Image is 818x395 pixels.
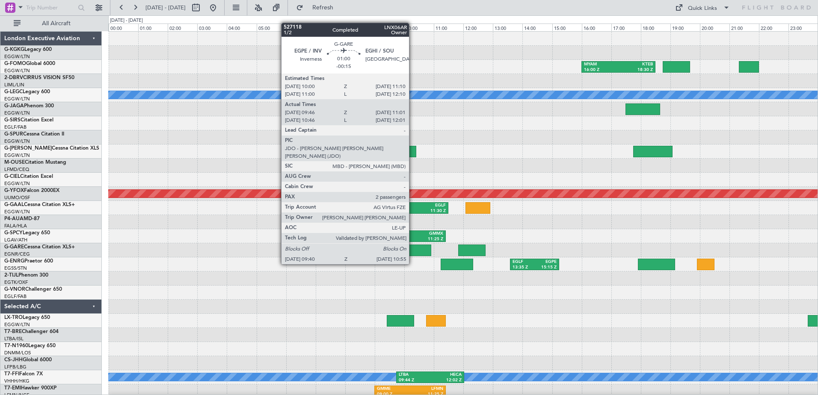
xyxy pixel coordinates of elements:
[145,4,186,12] span: [DATE] - [DATE]
[641,24,670,31] div: 18:00
[4,230,23,236] span: G-SPCY
[4,245,75,250] a: G-GARECessna Citation XLS+
[4,82,24,88] a: LIML/LIN
[305,5,341,11] span: Refresh
[4,47,24,52] span: G-KGKG
[4,61,26,66] span: G-FOMO
[4,96,30,102] a: EGGW/LTN
[4,188,59,193] a: G-YFOXFalcon 2000EX
[197,24,227,31] div: 03:00
[4,245,24,250] span: G-GARE
[4,188,24,193] span: G-YFOX
[729,24,759,31] div: 21:00
[4,47,52,52] a: G-KGKGLegacy 600
[4,118,21,123] span: G-SIRS
[402,231,444,237] div: GMMX
[434,24,463,31] div: 11:00
[4,336,24,342] a: LTBA/ISL
[138,24,168,31] div: 01:00
[4,315,23,320] span: LX-TRO
[4,251,30,257] a: EGNR/CEG
[611,24,641,31] div: 17:00
[759,24,788,31] div: 22:00
[4,364,27,370] a: LFPB/LBG
[416,208,446,214] div: 11:30 Z
[4,124,27,130] a: EGLF/FAB
[671,1,734,15] button: Quick Links
[308,208,333,214] div: 06:40 Z
[4,343,28,348] span: T7-N1960
[316,24,345,31] div: 07:00
[513,265,535,271] div: 13:35 Z
[4,216,40,221] a: P4-AUAMD-87
[582,24,611,31] div: 16:00
[4,110,30,116] a: EGGW/LTN
[4,259,53,264] a: G-ENRGPraetor 600
[387,203,416,209] div: LIMJ
[584,62,619,68] div: MYAM
[788,24,818,31] div: 23:00
[4,350,31,356] a: DNMM/LOS
[4,321,30,328] a: EGGW/LTN
[109,24,138,31] div: 00:00
[227,24,256,31] div: 04:00
[4,273,18,278] span: 2-TIJL
[4,152,30,159] a: EGGW/LTN
[534,259,557,265] div: EGPE
[670,24,700,31] div: 19:00
[4,160,25,165] span: M-OUSE
[4,89,23,94] span: G-LEGC
[4,357,52,363] a: CS-JHHGlobal 6000
[375,24,404,31] div: 09:00
[404,24,434,31] div: 10:00
[4,166,29,173] a: LFMD/CEQ
[4,180,30,187] a: EGGW/LTN
[4,230,50,236] a: G-SPCYLegacy 650
[4,287,25,292] span: G-VNOR
[4,68,30,74] a: EGGW/LTN
[4,216,24,221] span: P4-AUA
[4,61,55,66] a: G-FOMOGlobal 6000
[4,202,24,207] span: G-GAAL
[4,378,30,384] a: VHHH/HKG
[110,17,143,24] div: [DATE] - [DATE]
[463,24,493,31] div: 12:00
[4,138,30,144] a: EGGW/LTN
[4,209,30,215] a: EGGW/LTN
[4,75,74,80] a: 2-DBRVCIRRUS VISION SF50
[26,1,75,14] input: Trip Number
[4,315,50,320] a: LX-TROLegacy 650
[332,203,357,209] div: LIMJ
[4,174,53,179] a: G-CIELCitation Excel
[4,223,27,229] a: FALA/HLA
[4,202,75,207] a: G-GAALCessna Citation XLS+
[286,24,316,31] div: 06:00
[4,160,66,165] a: M-OUSECitation Mustang
[22,21,90,27] span: All Aircraft
[168,24,197,31] div: 02:00
[377,386,410,392] div: GMME
[416,203,446,209] div: EGLF
[4,174,20,179] span: G-CIEL
[4,118,53,123] a: G-SIRSCitation Excel
[4,357,23,363] span: CS-JHH
[522,24,552,31] div: 14:00
[387,208,416,214] div: 09:20 Z
[618,62,653,68] div: KTEB
[430,372,462,378] div: HECA
[4,237,27,243] a: LGAV/ATH
[410,386,444,392] div: LFMN
[308,203,333,209] div: EGGW
[4,89,50,94] a: G-LEGCLegacy 600
[534,265,557,271] div: 15:15 Z
[360,231,402,237] div: LFPB
[257,24,286,31] div: 05:00
[9,17,93,30] button: All Aircraft
[4,103,24,109] span: G-JAGA
[4,329,22,334] span: T7-BRE
[4,273,48,278] a: 2-TIJLPhenom 300
[688,4,717,13] div: Quick Links
[4,53,30,60] a: EGGW/LTN
[513,259,535,265] div: EGLF
[360,236,402,242] div: 08:25 Z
